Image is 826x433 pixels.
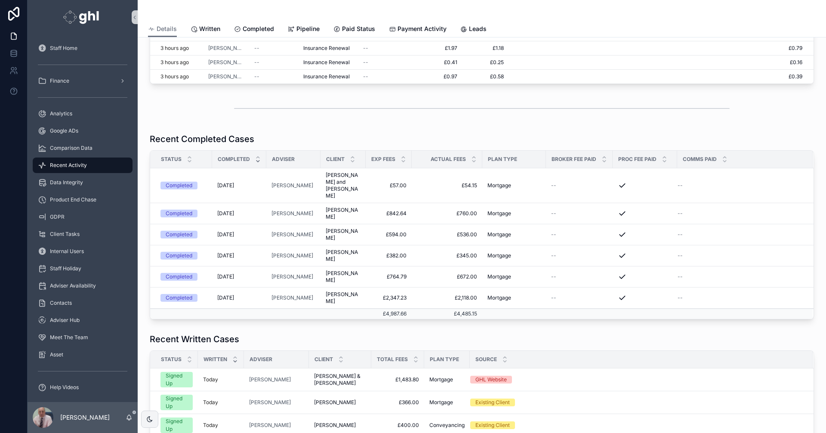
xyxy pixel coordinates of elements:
[678,252,802,259] a: --
[303,45,353,52] a: Insurance Renewal
[678,294,802,301] a: --
[487,182,511,189] span: Mortgage
[475,399,510,406] div: Existing Client
[160,59,189,66] p: 3 hours ago
[470,376,802,384] a: GHL Website
[203,422,218,429] p: Today
[160,294,207,302] a: Completed
[166,273,192,281] div: Completed
[326,228,361,241] span: [PERSON_NAME]
[303,59,353,66] a: Insurance Renewal
[191,21,220,38] a: Written
[431,156,466,163] span: Actual Fees
[371,156,395,163] span: Exp Fees
[166,395,188,410] div: Signed Up
[249,399,291,406] a: [PERSON_NAME]
[468,45,504,52] span: £1.18
[33,73,133,89] a: Finance
[271,231,313,238] a: [PERSON_NAME]
[326,172,361,199] span: [PERSON_NAME] and [PERSON_NAME]
[333,21,375,38] a: Paid Status
[33,380,133,395] a: Help Videos
[271,252,313,259] a: [PERSON_NAME]
[389,21,447,38] a: Payment Activity
[249,376,291,383] a: [PERSON_NAME]
[363,73,368,80] span: --
[60,413,110,422] p: [PERSON_NAME]
[254,59,259,66] span: --
[217,210,234,217] span: [DATE]
[314,373,366,387] a: [PERSON_NAME] & [PERSON_NAME]
[217,252,234,259] span: [DATE]
[161,356,182,363] span: Status
[271,210,313,217] a: [PERSON_NAME]
[33,244,133,259] a: Internal Users
[28,34,138,402] div: scrollable content
[203,399,239,406] a: Today
[271,231,315,238] a: [PERSON_NAME]
[203,422,239,429] a: Today
[376,422,419,429] a: £400.00
[50,162,87,169] span: Recent Activity
[217,210,261,217] a: [DATE]
[314,422,366,429] a: [PERSON_NAME]
[371,273,407,280] a: £764.79
[429,376,465,383] a: Mortgage
[487,210,541,217] a: Mortgage
[326,156,345,163] span: Client
[326,207,361,220] a: [PERSON_NAME]
[50,384,79,391] span: Help Videos
[217,294,261,301] a: [DATE]
[683,156,717,163] span: Comms Paid
[487,273,541,280] a: Mortgage
[160,418,193,433] a: Signed Up
[326,270,361,284] a: [PERSON_NAME]
[314,399,356,406] span: [PERSON_NAME]
[487,182,541,189] a: Mortgage
[166,372,188,387] div: Signed Up
[208,73,244,80] a: [PERSON_NAME]
[303,45,350,52] span: Insurance Renewal
[377,356,408,363] span: Total fees
[271,273,313,280] a: [PERSON_NAME]
[487,231,541,238] a: Mortgage
[551,252,556,259] span: --
[166,182,192,189] div: Completed
[419,45,457,52] a: £1.97
[417,294,477,301] a: £2,118.00
[288,21,320,38] a: Pipeline
[249,422,291,429] a: [PERSON_NAME]
[208,45,244,52] a: [PERSON_NAME]
[254,73,259,80] span: --
[429,399,465,406] a: Mortgage
[551,182,607,189] a: --
[217,273,261,280] a: [DATE]
[50,231,80,238] span: Client Tasks
[551,294,556,301] span: --
[417,252,477,259] a: £345.00
[468,59,504,66] a: £0.25
[342,25,375,33] span: Paid Status
[371,231,407,238] a: £594.00
[33,209,133,225] a: GDPR
[678,273,802,280] a: --
[150,133,254,145] h1: Recent Completed Cases
[417,210,477,217] a: £760.00
[50,45,77,52] span: Staff Home
[417,273,477,280] a: £672.00
[326,291,361,305] a: [PERSON_NAME]
[371,252,407,259] a: £382.00
[271,182,313,189] span: [PERSON_NAME]
[50,213,65,220] span: GDPR
[217,252,261,259] a: [DATE]
[618,156,656,163] span: Proc Fee Paid
[551,273,607,280] a: --
[678,252,683,259] span: --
